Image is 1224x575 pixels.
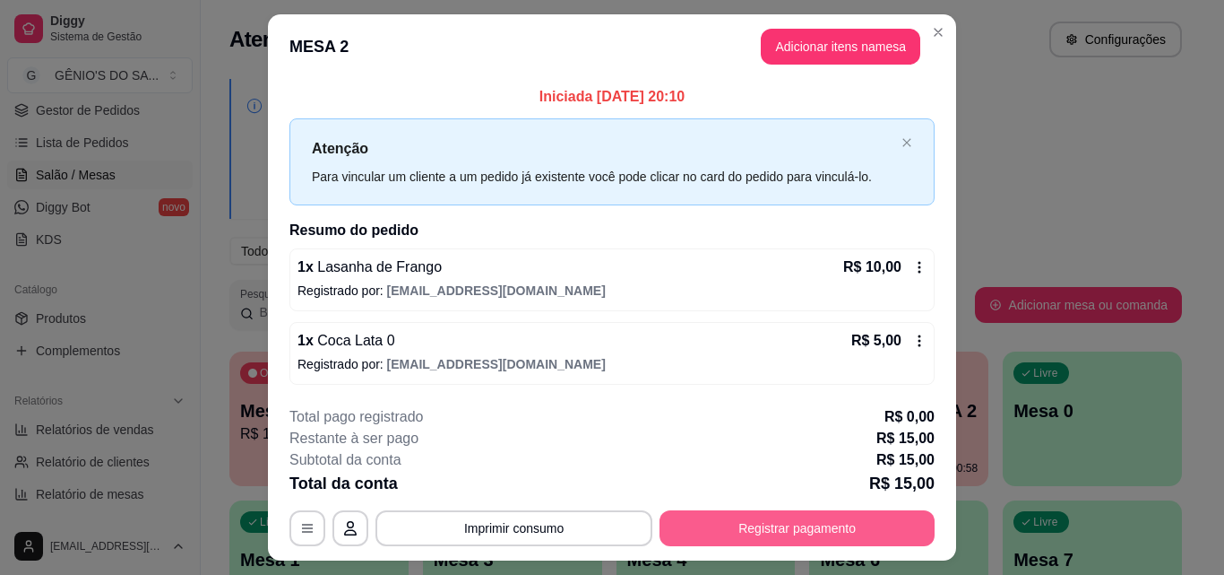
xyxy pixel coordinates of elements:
div: Para vincular um cliente a um pedido já existente você pode clicar no card do pedido para vinculá... [312,167,894,187]
p: R$ 5,00 [851,330,901,352]
span: [EMAIL_ADDRESS][DOMAIN_NAME] [387,283,606,298]
p: R$ 0,00 [884,406,935,428]
span: Coca Lata 0 [314,333,395,348]
p: Total pago registrado [289,406,423,428]
button: close [901,137,912,149]
p: 1 x [297,330,395,352]
p: Atenção [312,137,894,160]
header: MESA 2 [268,14,956,79]
span: close [901,137,912,148]
p: Subtotal da conta [289,449,401,471]
span: [EMAIL_ADDRESS][DOMAIN_NAME] [387,357,606,371]
button: Adicionar itens namesa [761,29,920,65]
button: Registrar pagamento [659,510,935,546]
h2: Resumo do pedido [289,220,935,241]
p: R$ 15,00 [876,428,935,449]
span: Lasanha de Frango [314,259,442,274]
button: Imprimir consumo [375,510,652,546]
p: Restante à ser pago [289,428,418,449]
p: 1 x [297,257,442,278]
p: Total da conta [289,471,398,496]
p: R$ 15,00 [869,471,935,496]
button: Close [924,18,952,47]
p: R$ 10,00 [843,257,901,278]
p: Registrado por: [297,355,927,373]
p: R$ 15,00 [876,449,935,471]
p: Registrado por: [297,282,927,300]
p: Iniciada [DATE] 20:10 [289,86,935,108]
